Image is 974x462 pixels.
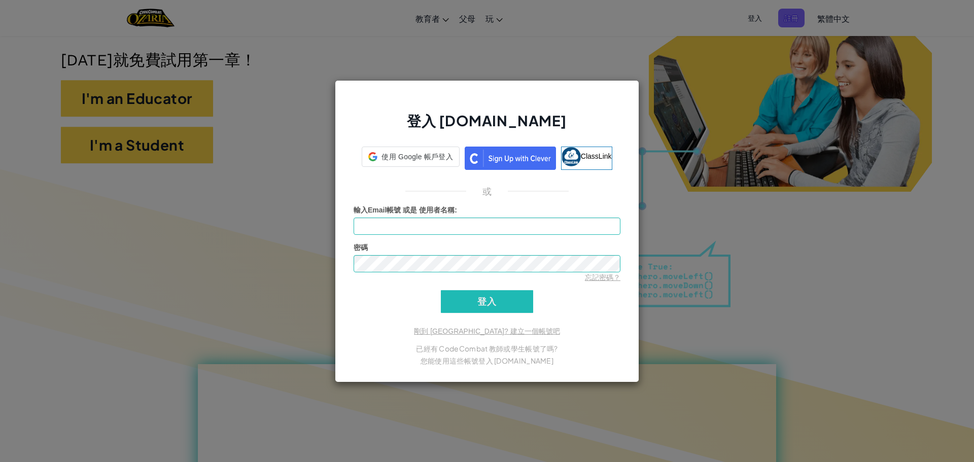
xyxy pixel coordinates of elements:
input: 登入 [441,290,533,313]
h2: 登入 [DOMAIN_NAME] [354,111,620,140]
a: 剛到 [GEOGRAPHIC_DATA]? 建立一個帳號吧 [414,327,560,335]
span: 輸入Email帳號 或是 使用者名稱 [354,206,455,214]
img: clever_sso_button@2x.png [465,147,556,170]
p: 已經有 CodeCombat 教師或學生帳號了嗎? [354,342,620,354]
img: classlink-logo-small.png [562,147,581,166]
p: 您能使用這些帳號登入 [DOMAIN_NAME] [354,354,620,367]
a: 使用 Google 帳戶登入 [362,147,459,170]
span: 密碼 [354,243,368,252]
label: : [354,205,457,215]
a: 忘記密碼？ [585,273,620,281]
p: 或 [482,185,492,197]
div: 使用 Google 帳戶登入 [362,147,459,167]
span: ClassLink [581,152,612,160]
span: 使用 Google 帳戶登入 [381,152,453,162]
